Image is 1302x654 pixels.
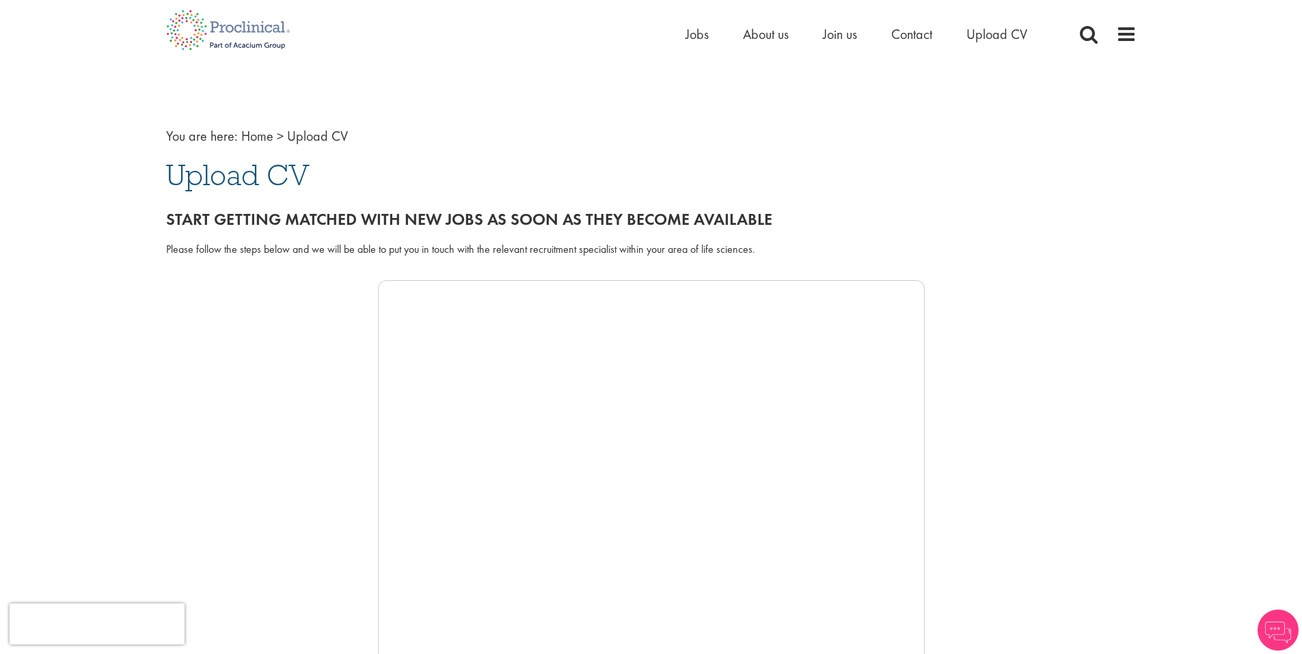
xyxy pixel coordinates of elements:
[743,25,789,43] a: About us
[277,127,284,145] span: >
[287,127,348,145] span: Upload CV
[823,25,857,43] a: Join us
[10,603,185,644] iframe: reCAPTCHA
[1258,610,1299,651] img: Chatbot
[686,25,709,43] a: Jobs
[166,210,1137,228] h2: Start getting matched with new jobs as soon as they become available
[891,25,932,43] a: Contact
[166,127,238,145] span: You are here:
[166,242,1137,258] div: Please follow the steps below and we will be able to put you in touch with the relevant recruitme...
[166,156,310,193] span: Upload CV
[241,127,273,145] a: breadcrumb link
[966,25,1027,43] a: Upload CV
